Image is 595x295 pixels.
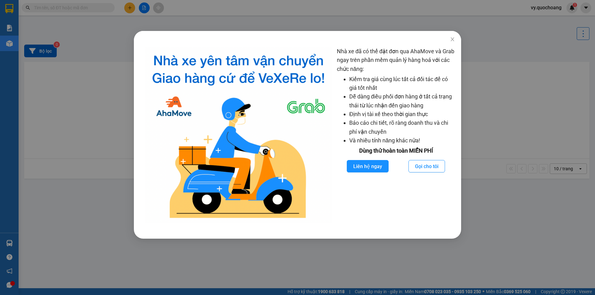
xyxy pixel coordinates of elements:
li: Dễ dàng điều phối đơn hàng ở tất cả trạng thái từ lúc nhận đến giao hàng [349,92,455,110]
button: Gọi cho tôi [408,160,445,172]
li: Định vị tài xế theo thời gian thực [349,110,455,119]
li: Và nhiều tính năng khác nữa! [349,136,455,145]
button: Close [444,31,461,48]
span: Liên hệ ngay [353,163,382,170]
span: close [450,37,455,42]
div: Dùng thử hoàn toàn MIỄN PHÍ [337,146,455,155]
div: Nhà xe đã có thể đặt đơn qua AhaMove và Grab ngay trên phần mềm quản lý hàng hoá với các chức năng: [337,47,455,223]
li: Kiểm tra giá cùng lúc tất cả đối tác để có giá tốt nhất [349,75,455,93]
img: logo [145,47,332,223]
li: Báo cáo chi tiết, rõ ràng doanh thu và chi phí vận chuyển [349,119,455,136]
button: Liên hệ ngay [347,160,389,172]
span: Gọi cho tôi [415,163,439,170]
